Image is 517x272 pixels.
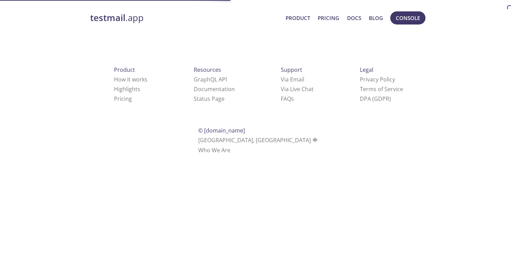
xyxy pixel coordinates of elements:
a: Via Email [281,76,304,83]
button: Console [390,11,425,25]
a: Documentation [194,85,235,93]
a: FAQ [281,95,294,103]
a: DPA (GDPR) [360,95,391,103]
a: Who We Are [198,146,230,154]
a: Product [286,13,310,22]
span: s [291,95,294,103]
span: Legal [360,66,373,74]
span: [GEOGRAPHIC_DATA], [GEOGRAPHIC_DATA] [198,136,319,144]
span: Resources [194,66,221,74]
a: Pricing [114,95,132,103]
a: Blog [369,13,383,22]
a: GraphQL API [194,76,227,83]
span: © [DOMAIN_NAME] [198,127,245,134]
span: Support [281,66,302,74]
a: Via Live Chat [281,85,314,93]
span: Console [396,13,420,22]
a: How it works [114,76,147,83]
strong: testmail [90,12,125,24]
a: Terms of Service [360,85,403,93]
a: Pricing [318,13,339,22]
a: Status Page [194,95,224,103]
a: Highlights [114,85,140,93]
a: Docs [347,13,361,22]
a: testmail.app [90,12,280,24]
span: Product [114,66,135,74]
a: Privacy Policy [360,76,395,83]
